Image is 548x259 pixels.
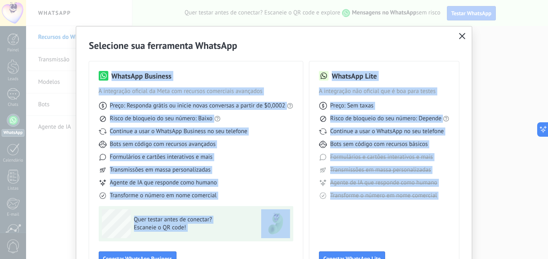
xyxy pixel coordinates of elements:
span: Formulários e cartões interativos e mais [330,153,433,161]
span: Transmissões em massa personalizadas [110,166,211,174]
span: Transforme o número em nome comercial [110,192,217,200]
span: Transforme o número em nome comercial [330,192,437,200]
span: Risco de bloqueio do seu número: Baixo [110,115,213,123]
h3: WhatsApp Lite [332,71,377,81]
span: Agente de IA que responde como humano [110,179,217,187]
h3: WhatsApp Business [112,71,172,81]
span: Bots sem código com recursos avançados [110,140,216,148]
span: Agente de IA que responde como humano [330,179,437,187]
span: Risco de bloqueio do seu número: Depende [330,115,442,123]
span: Continue a usar o WhatsApp Business no seu telefone [110,127,248,136]
img: green-phone.png [261,209,290,238]
span: Bots sem código com recursos básicos [330,140,428,148]
span: Preço: Sem taxas [330,102,373,110]
span: Formulários e cartões interativos e mais [110,153,213,161]
span: Preço: Responda grátis ou inicie novas conversas a partir de $0,0002 [110,102,285,110]
span: Quer testar antes de conectar? [134,216,251,224]
span: Transmissões em massa personalizadas [330,166,431,174]
h2: Selecione sua ferramenta WhatsApp [89,39,459,52]
span: A integração não oficial que é boa para testes [319,87,450,95]
span: Escaneie o QR code! [134,224,251,232]
span: A integração oficial da Meta com recursos comerciais avançados [99,87,293,95]
span: Continue a usar o WhatsApp no seu telefone [330,127,444,136]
